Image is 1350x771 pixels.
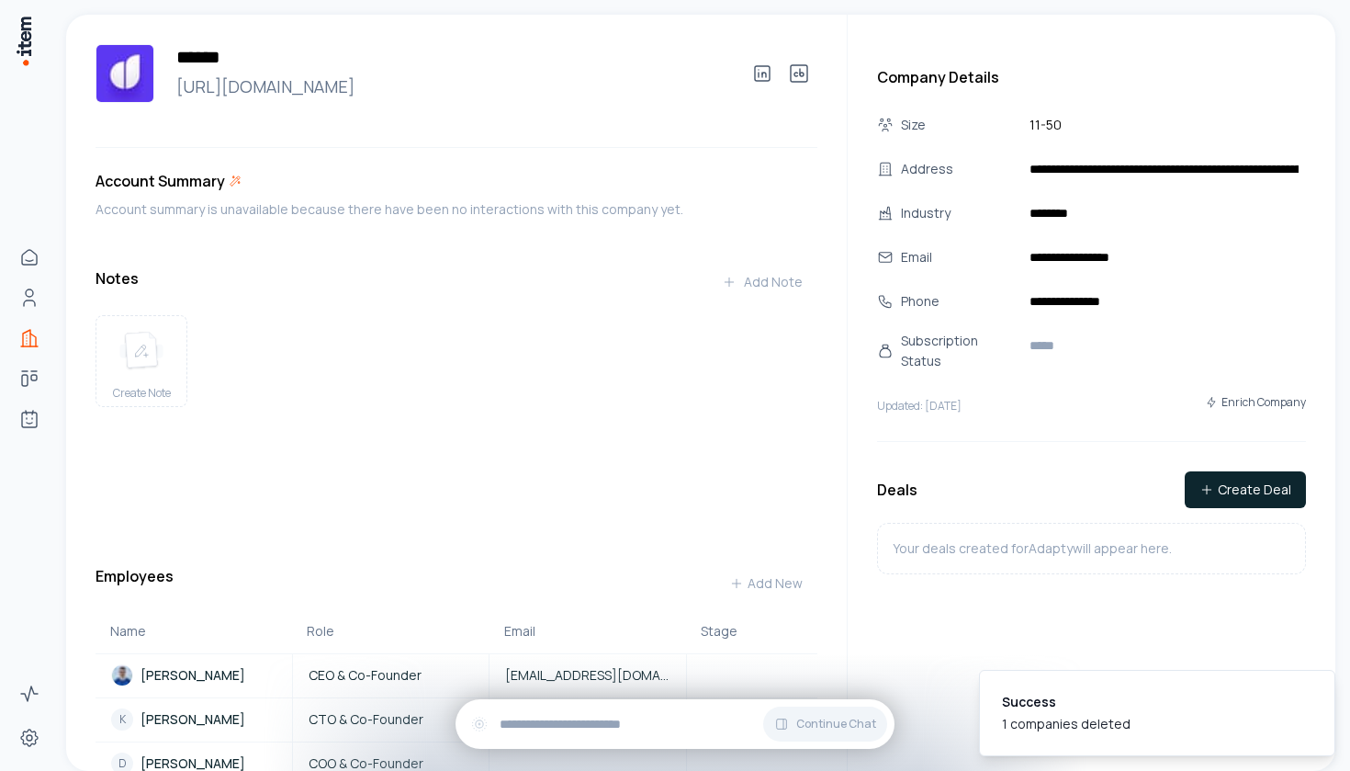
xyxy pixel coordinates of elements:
[707,264,817,300] button: Add Note
[169,74,729,99] a: [URL][DOMAIN_NAME]
[901,159,1018,179] div: Address
[294,666,488,685] a: CEO & Co-Founder
[11,320,48,357] a: Companies
[11,675,48,712] a: Activity
[309,710,423,729] span: CTO & Co-Founder
[96,565,174,602] h3: Employees
[111,709,133,731] div: K
[96,664,291,686] a: Vitaly Davydov[PERSON_NAME]
[763,707,887,742] button: Continue Chat
[504,622,671,641] div: Email
[796,717,876,731] span: Continue Chat
[11,720,48,756] a: Settings
[96,315,187,407] button: create noteCreate Note
[96,709,291,731] a: K[PERSON_NAME]
[141,666,245,685] p: [PERSON_NAME]
[1205,386,1306,419] button: Enrich Company
[11,360,48,397] a: Deals
[490,666,684,685] a: [EMAIL_ADDRESS][DOMAIN_NAME]
[11,279,48,316] a: People
[11,239,48,276] a: Home
[96,199,817,220] div: Account summary is unavailable because there have been no interactions with this company yet.
[901,247,1018,267] div: Email
[701,622,803,641] div: Stage
[901,115,1018,135] div: Size
[96,44,154,103] img: Adapty
[722,273,803,291] div: Add Note
[294,710,488,729] a: CTO & Co-Founder
[901,203,1018,223] div: Industry
[901,291,1018,312] div: Phone
[1185,471,1306,508] button: Create Deal
[15,15,33,67] img: Item Brain Logo
[877,66,1306,88] h3: Company Details
[877,479,917,501] h3: Deals
[11,401,48,437] a: Agents
[119,331,163,371] img: create note
[505,666,669,685] span: [EMAIL_ADDRESS][DOMAIN_NAME]
[110,622,277,641] div: Name
[1002,693,1131,711] div: Success
[307,622,474,641] div: Role
[141,710,245,729] p: [PERSON_NAME]
[893,539,1172,559] p: Your deals created for Adapty will appear here.
[714,565,817,602] button: Add New
[456,699,894,749] div: Continue Chat
[96,267,139,289] h3: Notes
[113,386,171,401] span: Create Note
[96,170,225,192] h3: Account Summary
[901,331,1018,371] div: Subscription Status
[309,666,422,685] span: CEO & Co-Founder
[877,399,962,414] p: Updated: [DATE]
[111,664,133,686] img: Vitaly Davydov
[1002,715,1131,733] div: 1 companies deleted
